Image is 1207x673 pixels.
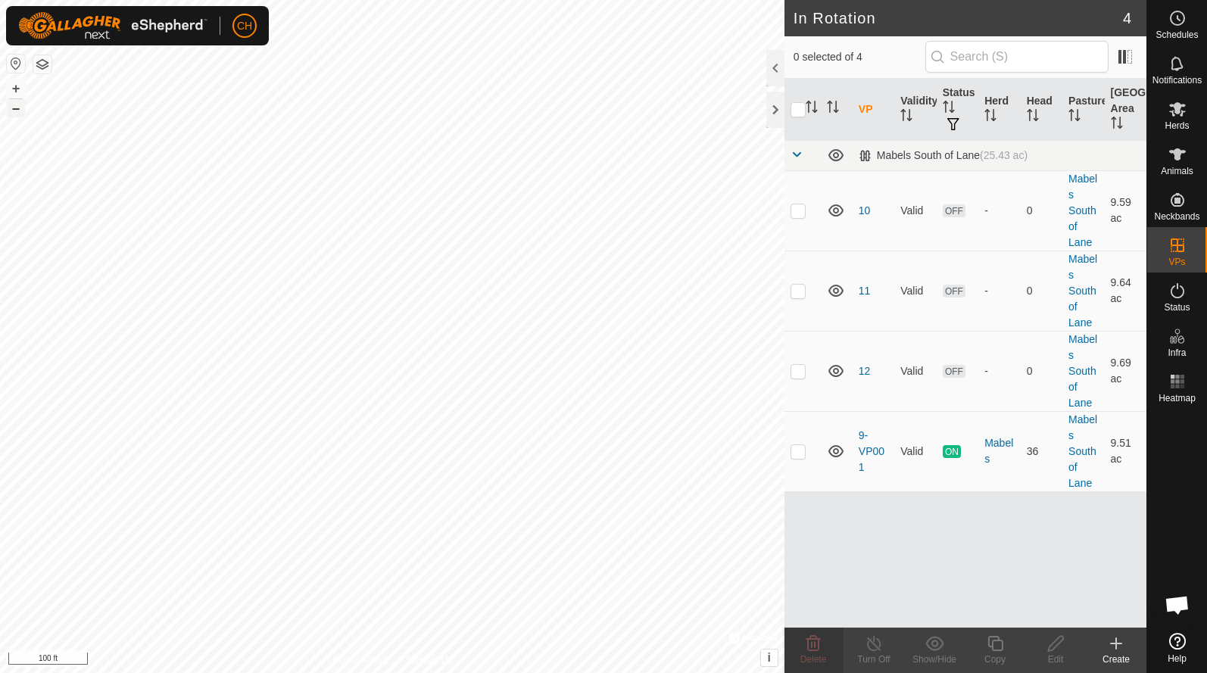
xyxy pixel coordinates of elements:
[1159,394,1196,403] span: Heatmap
[900,111,912,123] p-sorticon: Activate to sort
[984,111,996,123] p-sorticon: Activate to sort
[794,49,925,65] span: 0 selected of 4
[1111,119,1123,131] p-sorticon: Activate to sort
[984,203,1014,219] div: -
[1086,653,1146,666] div: Create
[7,79,25,98] button: +
[1123,7,1131,30] span: 4
[943,204,965,217] span: OFF
[978,79,1020,141] th: Herd
[1168,257,1185,266] span: VPs
[1168,348,1186,357] span: Infra
[794,9,1123,27] h2: In Rotation
[1147,627,1207,669] a: Help
[1068,333,1097,409] a: Mabels South of Lane
[943,365,965,378] span: OFF
[980,149,1028,161] span: (25.43 ac)
[827,103,839,115] p-sorticon: Activate to sort
[768,651,771,664] span: i
[761,650,778,666] button: i
[1062,79,1104,141] th: Pasture
[844,653,904,666] div: Turn Off
[800,654,827,665] span: Delete
[1068,173,1097,248] a: Mabels South of Lane
[7,55,25,73] button: Reset Map
[1105,411,1146,491] td: 9.51 ac
[894,251,936,331] td: Valid
[943,445,961,458] span: ON
[33,55,51,73] button: Map Layers
[943,285,965,298] span: OFF
[407,653,452,667] a: Contact Us
[984,435,1014,467] div: Mabels
[806,103,818,115] p-sorticon: Activate to sort
[1021,170,1062,251] td: 0
[18,12,207,39] img: Gallagher Logo
[1021,79,1062,141] th: Head
[894,170,936,251] td: Valid
[1155,582,1200,628] div: Open chat
[1105,251,1146,331] td: 9.64 ac
[984,363,1014,379] div: -
[859,149,1028,162] div: Mabels South of Lane
[894,79,936,141] th: Validity
[1105,79,1146,141] th: [GEOGRAPHIC_DATA] Area
[1164,303,1190,312] span: Status
[1068,253,1097,329] a: Mabels South of Lane
[1068,413,1097,489] a: Mabels South of Lane
[1021,411,1062,491] td: 36
[925,41,1109,73] input: Search (S)
[1068,111,1081,123] p-sorticon: Activate to sort
[1025,653,1086,666] div: Edit
[984,283,1014,299] div: -
[943,103,955,115] p-sorticon: Activate to sort
[7,99,25,117] button: –
[894,331,936,411] td: Valid
[1156,30,1198,39] span: Schedules
[894,411,936,491] td: Valid
[859,365,871,377] a: 12
[1161,167,1193,176] span: Animals
[1168,654,1187,663] span: Help
[853,79,894,141] th: VP
[237,18,252,34] span: CH
[1105,170,1146,251] td: 9.59 ac
[1027,111,1039,123] p-sorticon: Activate to sort
[1021,331,1062,411] td: 0
[859,285,871,297] a: 11
[1021,251,1062,331] td: 0
[1105,331,1146,411] td: 9.69 ac
[332,653,389,667] a: Privacy Policy
[859,204,871,217] a: 10
[1154,212,1199,221] span: Neckbands
[1165,121,1189,130] span: Herds
[904,653,965,666] div: Show/Hide
[859,429,884,473] a: 9-VP001
[937,79,978,141] th: Status
[1152,76,1202,85] span: Notifications
[965,653,1025,666] div: Copy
